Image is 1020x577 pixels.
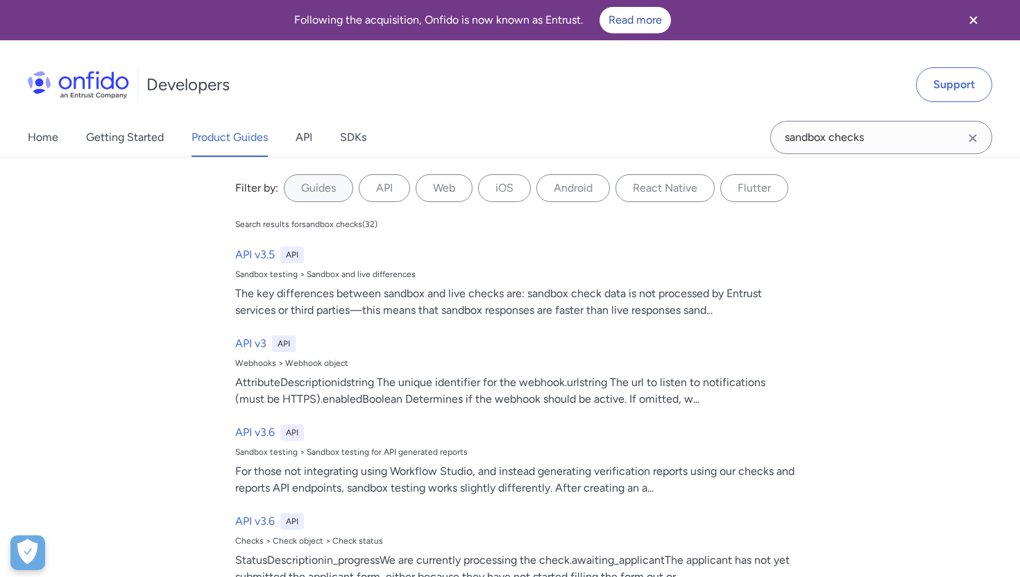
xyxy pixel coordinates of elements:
[478,174,531,202] label: iOS
[600,7,671,33] a: Read more
[192,118,268,157] a: Product Guides
[235,513,275,530] h6: API v3.6
[235,219,377,230] div: Search results for sandbox checks ( 32 )
[230,241,801,324] a: API v3.5APISandbox testing > Sandbox and live differencesThe key differences between sandbox and ...
[280,246,304,263] div: API
[235,446,796,458] div: Sandbox testing > Sandbox testing for API generated reports
[284,174,353,202] label: Guides
[720,174,788,202] label: Flutter
[965,12,982,28] svg: Close banner
[28,71,129,99] img: Onfido Logo
[28,118,58,157] a: Home
[235,374,796,408] div: AttributeDescriptionidstring The unique identifier for the webhook.urlstring The url to listen to...
[280,513,304,530] div: API
[10,535,45,570] button: Open Preferences
[770,121,992,154] input: Onfido search input field
[280,424,304,441] div: API
[416,174,473,202] label: Web
[296,118,312,157] a: API
[230,330,801,413] a: API v3APIWebhooks > Webhook objectAttributeDescriptionidstring The unique identifier for the webh...
[536,174,610,202] label: Android
[235,285,796,319] div: The key differences between sandbox and live checks are: sandbox check data is not processed by E...
[235,358,796,369] div: Webhooks > Webhook object
[615,174,715,202] label: React Native
[230,419,801,502] a: API v3.6APISandbox testing > Sandbox testing for API generated reportsFor those not integrating u...
[359,174,410,202] label: API
[235,180,278,196] div: Filter by:
[948,3,999,37] button: Close banner
[235,424,275,441] h6: API v3.6
[235,463,796,496] div: For those not integrating using Workflow Studio, and instead generating verification reports usin...
[272,335,296,352] div: API
[146,74,230,96] h1: Developers
[235,246,275,263] h6: API v3.5
[17,7,948,33] div: Following the acquisition, Onfido is now known as Entrust.
[10,535,45,570] div: Cookie Preferences
[86,118,164,157] a: Getting Started
[964,130,981,147] svg: Clear search field button
[235,535,796,546] div: Checks > Check object > Check status
[235,335,266,352] h6: API v3
[235,269,796,280] div: Sandbox testing > Sandbox and live differences
[340,118,366,157] a: SDKs
[916,67,992,102] a: Support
